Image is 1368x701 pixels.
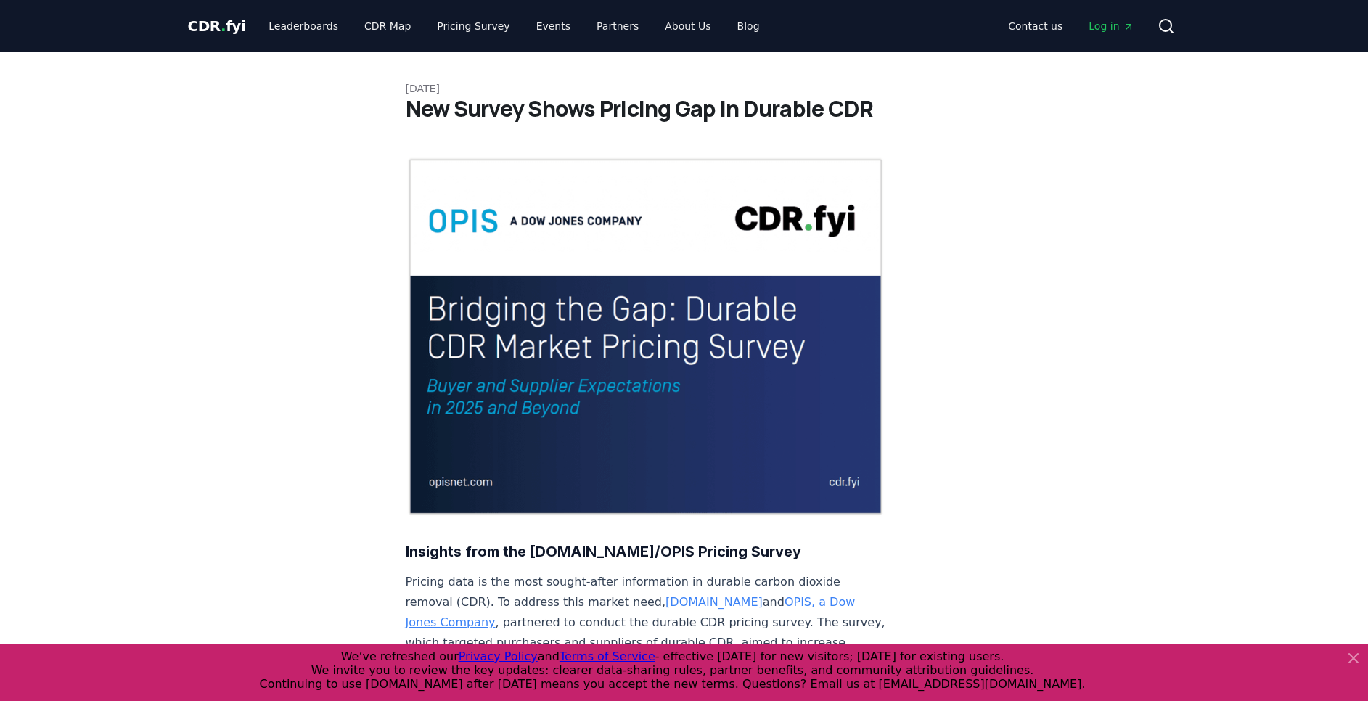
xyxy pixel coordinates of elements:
[665,595,763,609] a: [DOMAIN_NAME]
[406,572,886,694] p: Pricing data is the most sought-after information in durable carbon dioxide removal (CDR). To add...
[425,13,521,39] a: Pricing Survey
[585,13,650,39] a: Partners
[406,543,801,560] strong: Insights from the [DOMAIN_NAME]/OPIS Pricing Survey
[406,81,963,96] p: [DATE]
[353,13,422,39] a: CDR Map
[1089,19,1134,33] span: Log in
[653,13,722,39] a: About Us
[406,96,963,122] h1: New Survey Shows Pricing Gap in Durable CDR
[726,13,771,39] a: Blog
[525,13,582,39] a: Events
[221,17,226,35] span: .
[996,13,1145,39] nav: Main
[188,17,246,35] span: CDR fyi
[1077,13,1145,39] a: Log in
[188,16,246,36] a: CDR.fyi
[996,13,1074,39] a: Contact us
[257,13,771,39] nav: Main
[406,157,886,517] img: blog post image
[257,13,350,39] a: Leaderboards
